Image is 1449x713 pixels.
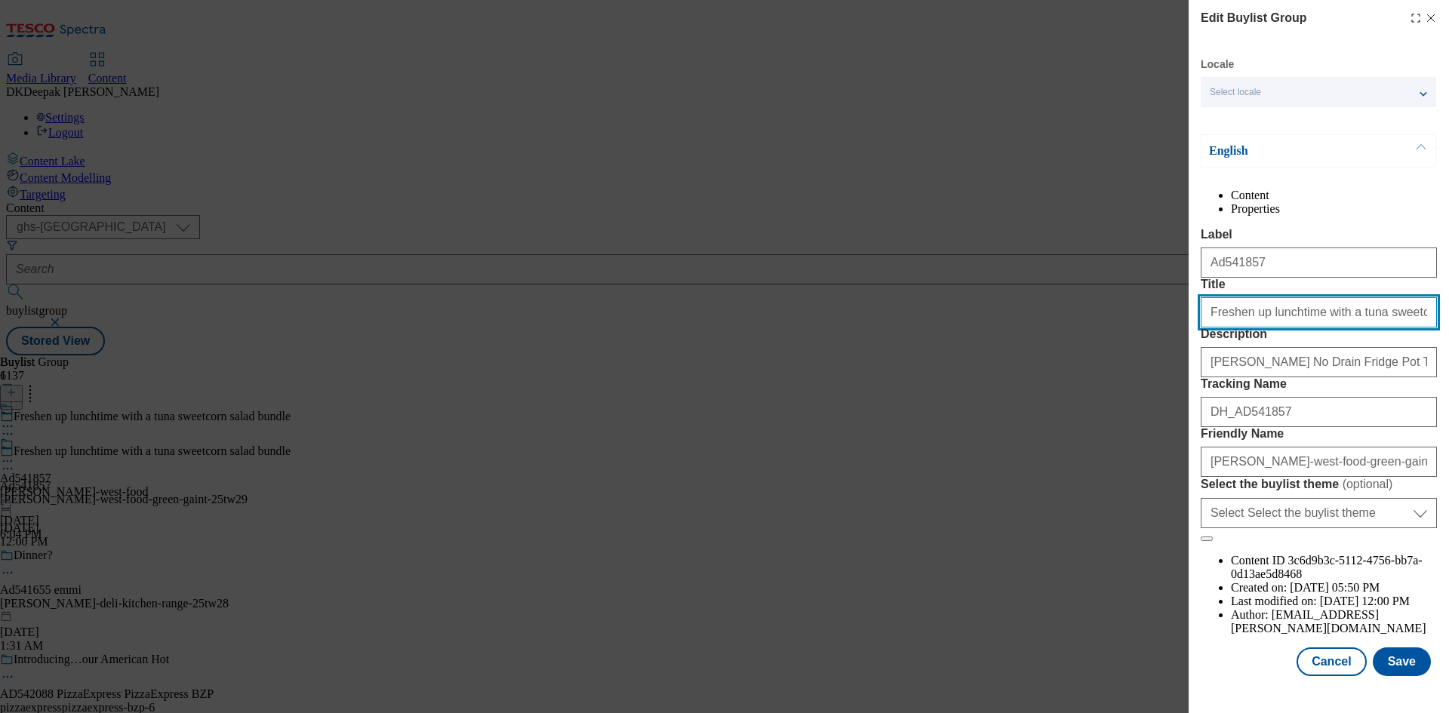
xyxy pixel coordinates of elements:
span: [EMAIL_ADDRESS][PERSON_NAME][DOMAIN_NAME] [1231,608,1426,635]
span: [DATE] 05:50 PM [1290,581,1380,594]
button: Cancel [1297,647,1366,676]
label: Select the buylist theme [1201,477,1437,492]
button: Save [1373,647,1431,676]
span: 3c6d9b3c-5112-4756-bb7a-0d13ae5d8468 [1231,554,1423,580]
h4: Edit Buylist Group [1201,9,1306,27]
li: Author: [1231,608,1437,635]
input: Enter Description [1201,347,1437,377]
li: Created on: [1231,581,1437,595]
li: Properties [1231,202,1437,216]
label: Label [1201,228,1437,241]
li: Content [1231,189,1437,202]
span: ( optional ) [1343,478,1393,490]
label: Friendly Name [1201,427,1437,441]
label: Tracking Name [1201,377,1437,391]
p: English [1209,143,1367,158]
li: Content ID [1231,554,1437,581]
input: Enter Friendly Name [1201,447,1437,477]
button: Select locale [1201,77,1436,107]
span: [DATE] 12:00 PM [1320,595,1410,607]
label: Locale [1201,60,1234,69]
span: Select locale [1210,87,1261,98]
input: Enter Label [1201,247,1437,278]
label: Title [1201,278,1437,291]
li: Last modified on: [1231,595,1437,608]
label: Description [1201,327,1437,341]
input: Enter Title [1201,297,1437,327]
input: Enter Tracking Name [1201,397,1437,427]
